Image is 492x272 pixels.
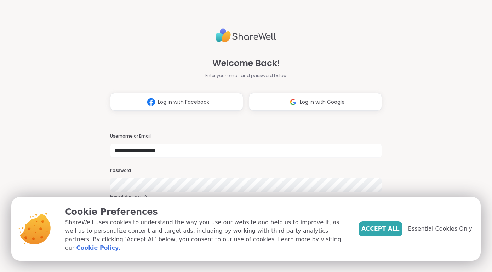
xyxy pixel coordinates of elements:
span: Log in with Facebook [158,98,209,106]
h3: Username or Email [110,133,382,139]
span: Enter your email and password below [205,73,287,79]
img: ShareWell Logo [216,25,276,46]
a: Forgot Password? [110,193,382,200]
img: ShareWell Logomark [144,96,158,109]
a: Cookie Policy. [76,244,120,252]
span: Essential Cookies Only [408,225,472,233]
span: Accept All [361,225,400,233]
h3: Password [110,168,382,174]
button: Accept All [359,221,402,236]
button: Log in with Facebook [110,93,243,111]
p: ShareWell uses cookies to understand the way you use our website and help us to improve it, as we... [65,218,347,252]
button: Log in with Google [249,93,382,111]
span: Welcome Back! [212,57,280,70]
img: ShareWell Logomark [286,96,300,109]
p: Cookie Preferences [65,206,347,218]
span: Log in with Google [300,98,345,106]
